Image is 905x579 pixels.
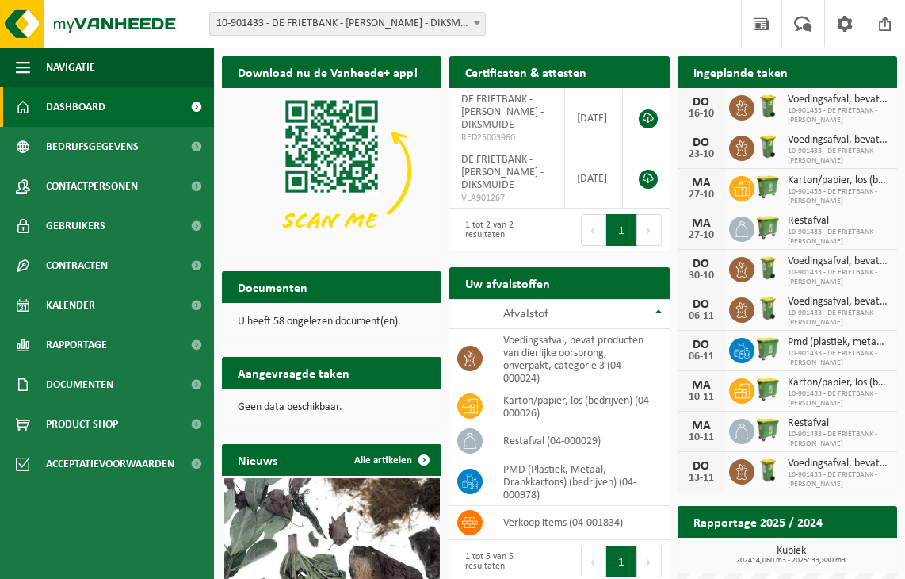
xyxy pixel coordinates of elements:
[581,546,606,577] button: Previous
[788,309,889,328] span: 10-901433 - DE FRIETBANK - [PERSON_NAME]
[788,296,889,309] span: Voedingsafval, bevat producten van dierlijke oorsprong, onverpakt, categorie 3
[606,214,637,246] button: 1
[788,458,889,470] span: Voedingsafval, bevat producten van dierlijke oorsprong, onverpakt, categorie 3
[209,12,486,36] span: 10-901433 - DE FRIETBANK - GYSEL ANJA - DIKSMUIDE
[46,246,108,286] span: Contracten
[685,177,717,190] div: MA
[788,336,889,349] span: Pmd (plastiek, metaal, drankkartons) (bedrijven)
[685,311,717,322] div: 06-11
[222,88,441,253] img: Download de VHEPlus App
[685,136,717,149] div: DO
[685,392,717,403] div: 10-11
[788,255,889,268] span: Voedingsafval, bevat producten van dierlijke oorsprong, onverpakt, categorie 3
[342,444,440,476] a: Alle artikelen
[46,365,113,405] span: Documenten
[685,473,717,484] div: 13-11
[457,544,552,579] div: 1 tot 5 van 5 resultaten
[685,420,717,432] div: MA
[461,154,544,191] span: DE FRIETBANK - [PERSON_NAME] - DIKSMUIDE
[788,215,889,228] span: Restafval
[449,56,602,87] h2: Certificaten & attesten
[491,458,669,506] td: PMD (Plastiek, Metaal, Drankkartons) (bedrijven) (04-000978)
[678,56,804,87] h2: Ingeplande taken
[754,376,781,403] img: WB-0770-HPE-GN-50
[685,557,897,565] span: 2024: 4,060 m3 - 2025: 33,880 m3
[461,132,552,144] span: RED25003960
[581,214,606,246] button: Previous
[238,316,426,328] p: U heeft 58 ongelezen document(en).
[788,174,889,187] span: Karton/papier, los (bedrijven)
[685,546,897,565] h3: Kubiek
[678,506,838,537] h2: Rapportage 2025 / 2024
[685,96,717,109] div: DO
[238,402,426,413] p: Geen data beschikbaar.
[461,94,544,131] span: DE FRIETBANK - [PERSON_NAME] - DIKSMUIDE
[210,13,485,35] span: 10-901433 - DE FRIETBANK - GYSEL ANJA - DIKSMUIDE
[685,351,717,362] div: 06-11
[754,255,781,282] img: WB-0140-HPE-GN-50
[788,94,889,106] span: Voedingsafval, bevat producten van dierlijke oorsprong, onverpakt, categorie 3
[754,457,781,484] img: WB-0140-HPE-GN-50
[449,267,566,298] h2: Uw afvalstoffen
[788,349,889,368] span: 10-901433 - DE FRIETBANK - [PERSON_NAME]
[491,424,669,458] td: restafval (04-000029)
[503,308,548,320] span: Afvalstof
[46,325,107,365] span: Rapportage
[46,286,95,325] span: Kalender
[46,444,174,484] span: Acceptatievoorwaarden
[46,405,118,444] span: Product Shop
[754,336,781,362] img: WB-0770-HPE-GN-50
[491,329,669,389] td: voedingsafval, bevat producten van dierlijke oorsprong, onverpakt, categorie 3 (04-000024)
[754,174,781,201] img: WB-0770-HPE-GN-50
[788,106,889,125] span: 10-901433 - DE FRIETBANK - [PERSON_NAME]
[685,190,717,201] div: 27-10
[565,148,623,209] td: [DATE]
[685,432,717,443] div: 10-11
[46,87,105,127] span: Dashboard
[754,295,781,322] img: WB-0140-HPE-GN-50
[457,213,552,247] div: 1 tot 2 van 2 resultaten
[685,149,717,160] div: 23-10
[788,389,889,408] span: 10-901433 - DE FRIETBANK - [PERSON_NAME]
[685,217,717,230] div: MA
[606,546,637,577] button: 1
[685,230,717,241] div: 27-10
[788,147,889,166] span: 10-901433 - DE FRIETBANK - [PERSON_NAME]
[46,206,105,246] span: Gebruikers
[46,127,139,167] span: Bedrijfsgegevens
[685,109,717,120] div: 16-10
[461,192,552,205] span: VLA901267
[788,470,889,489] span: 10-901433 - DE FRIETBANK - [PERSON_NAME]
[754,214,781,241] img: WB-0770-HPE-GN-50
[222,56,433,87] h2: Download nu de Vanheede+ app!
[788,134,889,147] span: Voedingsafval, bevat producten van dierlijke oorsprong, onverpakt, categorie 3
[788,417,889,430] span: Restafval
[788,430,889,449] span: 10-901433 - DE FRIETBANK - [PERSON_NAME]
[491,389,669,424] td: karton/papier, los (bedrijven) (04-000026)
[222,444,293,475] h2: Nieuws
[222,357,365,388] h2: Aangevraagde taken
[754,93,781,120] img: WB-0140-HPE-GN-50
[685,258,717,270] div: DO
[779,537,895,569] a: Bekijk rapportage
[788,377,889,389] span: Karton/papier, los (bedrijven)
[685,379,717,392] div: MA
[754,133,781,160] img: WB-0140-HPE-GN-50
[565,88,623,148] td: [DATE]
[788,268,889,287] span: 10-901433 - DE FRIETBANK - [PERSON_NAME]
[788,228,889,247] span: 10-901433 - DE FRIETBANK - [PERSON_NAME]
[46,167,138,206] span: Contactpersonen
[685,298,717,311] div: DO
[685,339,717,351] div: DO
[222,271,323,302] h2: Documenten
[685,270,717,282] div: 30-10
[788,187,889,206] span: 10-901433 - DE FRIETBANK - [PERSON_NAME]
[491,506,669,540] td: verkoop items (04-001834)
[637,546,662,577] button: Next
[637,214,662,246] button: Next
[685,460,717,473] div: DO
[46,48,95,87] span: Navigatie
[754,416,781,443] img: WB-0770-HPE-GN-50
